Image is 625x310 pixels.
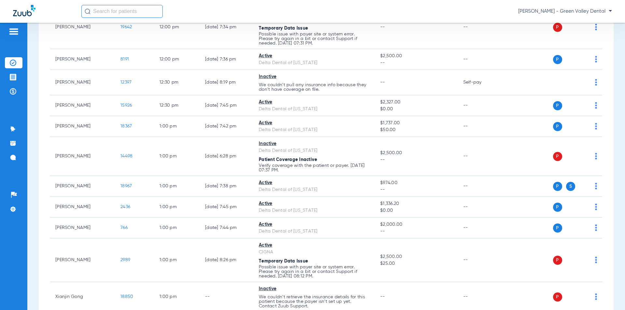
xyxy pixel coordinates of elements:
span: $974.00 [380,180,452,186]
td: [PERSON_NAME] [50,6,115,49]
td: 1:00 PM [154,176,200,197]
td: -- [458,176,502,197]
span: 14498 [120,154,132,158]
p: Verify coverage with the patient or payer. [DATE] 07:37 PM. [259,163,370,172]
span: 8191 [120,57,129,61]
img: group-dot-blue.svg [595,257,597,263]
div: Delta Dental of [US_STATE] [259,127,370,133]
span: $1,336.20 [380,200,452,207]
span: P [553,203,562,212]
span: 18967 [120,184,132,188]
p: We couldn’t retrieve the insurance details for this patient because the payer isn’t set up yet. C... [259,295,370,308]
td: 12:00 PM [154,49,200,70]
img: Zuub Logo [13,5,35,16]
span: -- [380,25,385,29]
div: Inactive [259,141,370,147]
td: [PERSON_NAME] [50,218,115,238]
span: Temporary Data Issue [259,26,308,31]
div: Inactive [259,286,370,292]
div: Delta Dental of [US_STATE] [259,207,370,214]
td: -- [458,95,502,116]
span: Patient Coverage Inactive [259,157,317,162]
span: -- [380,228,452,235]
td: -- [458,6,502,49]
td: [PERSON_NAME] [50,116,115,137]
td: [DATE] 6:28 PM [200,137,254,176]
div: Active [259,99,370,106]
div: Delta Dental of [US_STATE] [259,228,370,235]
td: [DATE] 7:34 PM [200,6,254,49]
div: Delta Dental of [US_STATE] [259,147,370,154]
td: -- [458,49,502,70]
td: Self-pay [458,70,502,95]
span: $0.00 [380,207,452,214]
div: Delta Dental of [US_STATE] [259,60,370,66]
span: -- [380,60,452,66]
td: -- [458,116,502,137]
td: -- [458,137,502,176]
img: group-dot-blue.svg [595,24,597,30]
span: S [566,182,575,191]
span: P [553,101,562,110]
td: [DATE] 7:36 PM [200,49,254,70]
td: [PERSON_NAME] [50,70,115,95]
span: $1,737.00 [380,120,452,127]
p: We couldn’t pull any insurance info because they don’t have coverage on file. [259,83,370,92]
td: -- [458,197,502,218]
div: Active [259,221,370,228]
td: 1:00 PM [154,238,200,282]
span: $2,000.00 [380,221,452,228]
img: group-dot-blue.svg [595,102,597,109]
span: $2,500.00 [380,150,452,156]
div: Delta Dental of [US_STATE] [259,186,370,193]
span: $25.00 [380,260,452,267]
span: 2989 [120,258,130,262]
td: [DATE] 7:44 PM [200,218,254,238]
td: 12:30 PM [154,95,200,116]
p: Possible issue with payer site or system error. Please try again in a bit or contact Support if n... [259,265,370,278]
td: [DATE] 7:38 PM [200,176,254,197]
img: group-dot-blue.svg [595,56,597,62]
span: P [553,152,562,161]
td: 1:00 PM [154,197,200,218]
span: $2,327.00 [380,99,452,106]
span: Temporary Data Issue [259,259,308,263]
p: Possible issue with payer site or system error. Please try again in a bit or contact Support if n... [259,32,370,46]
td: [DATE] 8:19 PM [200,70,254,95]
input: Search for patients [81,5,163,18]
td: [PERSON_NAME] [50,49,115,70]
span: 18367 [120,124,132,128]
span: [PERSON_NAME] - Green Valley Dental [518,8,612,15]
img: group-dot-blue.svg [595,153,597,159]
div: Active [259,53,370,60]
div: Delta Dental of [US_STATE] [259,106,370,113]
span: 766 [120,225,128,230]
img: hamburger-icon [8,28,19,35]
img: group-dot-blue.svg [595,79,597,86]
span: P [553,292,562,302]
span: $2,500.00 [380,253,452,260]
img: group-dot-blue.svg [595,204,597,210]
td: 1:00 PM [154,218,200,238]
img: group-dot-blue.svg [595,224,597,231]
td: [PERSON_NAME] [50,137,115,176]
span: -- [380,80,385,85]
span: $2,500.00 [380,53,452,60]
img: Search Icon [85,8,90,14]
span: -- [380,186,452,193]
img: group-dot-blue.svg [595,123,597,129]
span: P [553,55,562,64]
span: 18850 [120,294,133,299]
div: Active [259,180,370,186]
td: [PERSON_NAME] [50,176,115,197]
td: [DATE] 7:45 PM [200,197,254,218]
td: [DATE] 7:45 PM [200,95,254,116]
td: -- [458,218,502,238]
td: [PERSON_NAME] [50,197,115,218]
div: Active [259,120,370,127]
span: $0.00 [380,106,452,113]
span: -- [380,294,385,299]
span: P [553,223,562,233]
span: 19642 [120,25,132,29]
div: Inactive [259,74,370,80]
